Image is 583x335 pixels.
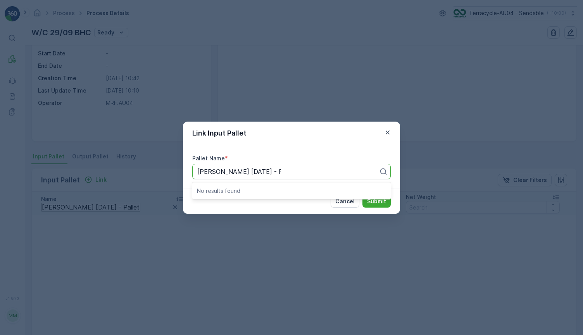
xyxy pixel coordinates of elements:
[367,198,386,205] p: Submit
[335,198,355,205] p: Cancel
[192,155,225,161] label: Pallet Name
[192,128,247,139] p: Link Input Pallet
[197,187,386,195] p: No results found
[331,195,359,208] button: Cancel
[362,195,391,208] button: Submit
